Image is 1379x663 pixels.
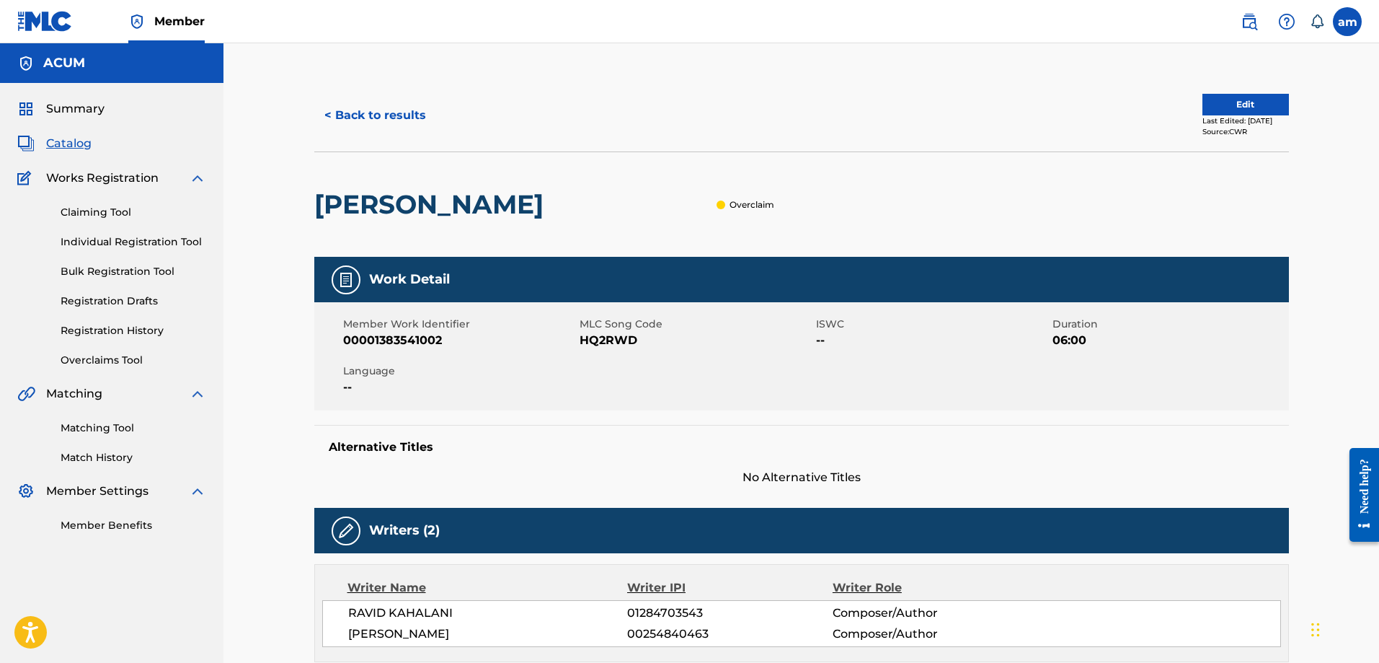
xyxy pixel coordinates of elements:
[17,483,35,500] img: Member Settings
[580,317,812,332] span: MLC Song Code
[347,579,628,597] div: Writer Name
[46,483,148,500] span: Member Settings
[61,205,206,220] a: Claiming Tool
[730,198,774,211] p: Overclaim
[369,271,450,288] h5: Work Detail
[627,605,832,622] span: 01284703543
[61,421,206,436] a: Matching Tool
[61,353,206,368] a: Overclaims Tool
[61,323,206,338] a: Registration History
[17,170,36,187] img: Works Registration
[1278,13,1295,30] img: help
[816,317,1049,332] span: ISWC
[61,518,206,533] a: Member Benefits
[17,55,35,72] img: Accounts
[1202,126,1289,137] div: Source: CWR
[17,135,35,152] img: Catalog
[627,579,833,597] div: Writer IPI
[189,483,206,500] img: expand
[17,11,73,32] img: MLC Logo
[1310,14,1324,29] div: Notifications
[1339,437,1379,553] iframe: Resource Center
[833,579,1019,597] div: Writer Role
[61,234,206,250] a: Individual Registration Tool
[348,605,628,622] span: RAVID KAHALANI
[17,135,92,152] a: CatalogCatalog
[46,385,102,403] span: Matching
[343,317,576,332] span: Member Work Identifier
[337,271,355,289] img: Work Detail
[128,13,146,30] img: Top Rightsholder
[348,625,628,643] span: [PERSON_NAME]
[1311,608,1320,651] div: Drag
[46,135,92,152] span: Catalog
[833,605,1019,622] span: Composer/Author
[1307,594,1379,663] iframe: Chat Widget
[329,440,1274,455] h5: Alternative Titles
[314,188,551,221] h2: [PERSON_NAME]
[1272,7,1301,36] div: Help
[314,469,1289,486] span: No Alternative Titles
[1241,13,1258,30] img: search
[627,625,832,643] span: 00254840463
[343,332,576,349] span: 00001383541002
[61,450,206,465] a: Match History
[1052,317,1285,332] span: Duration
[1333,7,1362,36] div: User Menu
[1202,94,1289,115] button: Edit
[61,264,206,279] a: Bulk Registration Tool
[61,294,206,309] a: Registration Drafts
[17,385,35,403] img: Matching
[833,625,1019,643] span: Composer/Author
[154,13,205,30] span: Member
[1235,7,1264,36] a: Public Search
[816,332,1049,349] span: --
[17,100,105,118] a: SummarySummary
[1052,332,1285,349] span: 06:00
[46,100,105,118] span: Summary
[189,170,206,187] img: expand
[337,522,355,540] img: Writers
[46,170,159,187] span: Works Registration
[314,97,436,133] button: < Back to results
[17,100,35,118] img: Summary
[43,55,85,71] h5: ACUM
[1202,115,1289,126] div: Last Edited: [DATE]
[343,364,576,379] span: Language
[369,522,440,539] h5: Writers (2)
[580,332,812,349] span: HQ2RWD
[189,385,206,403] img: expand
[343,379,576,396] span: --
